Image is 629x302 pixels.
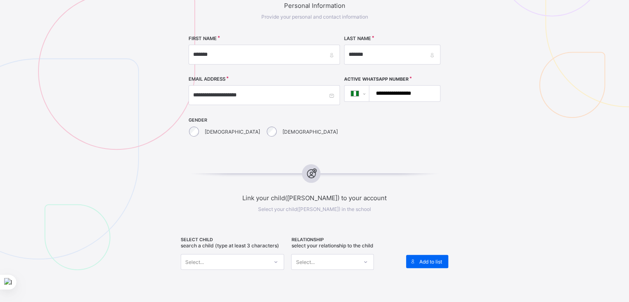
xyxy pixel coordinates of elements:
label: Active WhatsApp Number [344,77,409,82]
span: Link your child([PERSON_NAME]) to your account [157,194,472,202]
span: Select your child([PERSON_NAME]) in the school [258,206,371,212]
span: Add to list [419,259,442,265]
span: SELECT CHILD [181,237,287,242]
label: [DEMOGRAPHIC_DATA] [205,129,260,135]
label: FIRST NAME [189,36,217,41]
div: Select... [185,254,204,270]
label: LAST NAME [344,36,371,41]
label: EMAIL ADDRESS [189,76,225,82]
span: Search a child (type at least 3 characters) [181,242,279,249]
span: RELATIONSHIP [291,237,397,242]
span: Personal Information [157,2,472,10]
span: Select your relationship to the child [291,242,373,249]
label: [DEMOGRAPHIC_DATA] [282,129,338,135]
div: Select... [296,254,314,270]
span: GENDER [189,117,340,123]
span: Provide your personal and contact information [261,14,368,20]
